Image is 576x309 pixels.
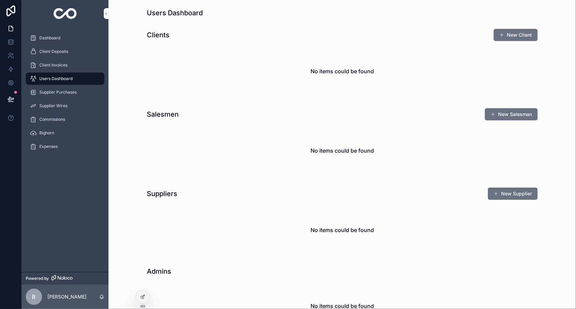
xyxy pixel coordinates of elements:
h1: Admins [147,267,172,276]
img: App logo [54,8,77,19]
span: Client Deposits [39,49,68,54]
a: Dashboard [26,32,104,44]
h1: Users Dashboard [147,8,203,18]
button: New Supplier [488,188,538,200]
button: New Salesman [485,108,538,120]
a: Client Deposits [26,45,104,58]
span: Expenses [39,144,58,149]
span: Powered by [26,276,49,281]
h1: Suppliers [147,189,178,198]
a: Expenses [26,140,104,153]
a: Bighorn [26,127,104,139]
span: Bighorn [39,130,54,136]
a: Client Invoices [26,59,104,71]
h2: No items could be found [311,226,374,234]
span: Dashboard [39,35,60,41]
h2: No items could be found [311,67,374,75]
h1: Clients [147,30,170,40]
h1: Salesmen [147,110,179,119]
button: New Client [494,29,538,41]
span: Commissions [39,117,65,122]
span: Supplier Wires [39,103,67,109]
h2: No items could be found [311,147,374,155]
a: Supplier Purchases [26,86,104,98]
span: Users Dashboard [39,76,73,81]
span: B [32,293,36,301]
a: Powered by [22,272,108,285]
div: scrollable content [22,27,108,161]
a: Supplier Wires [26,100,104,112]
span: Supplier Purchases [39,90,77,95]
a: Users Dashboard [26,73,104,85]
span: Client Invoices [39,62,67,68]
a: Commissions [26,113,104,125]
p: [PERSON_NAME] [47,293,86,300]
